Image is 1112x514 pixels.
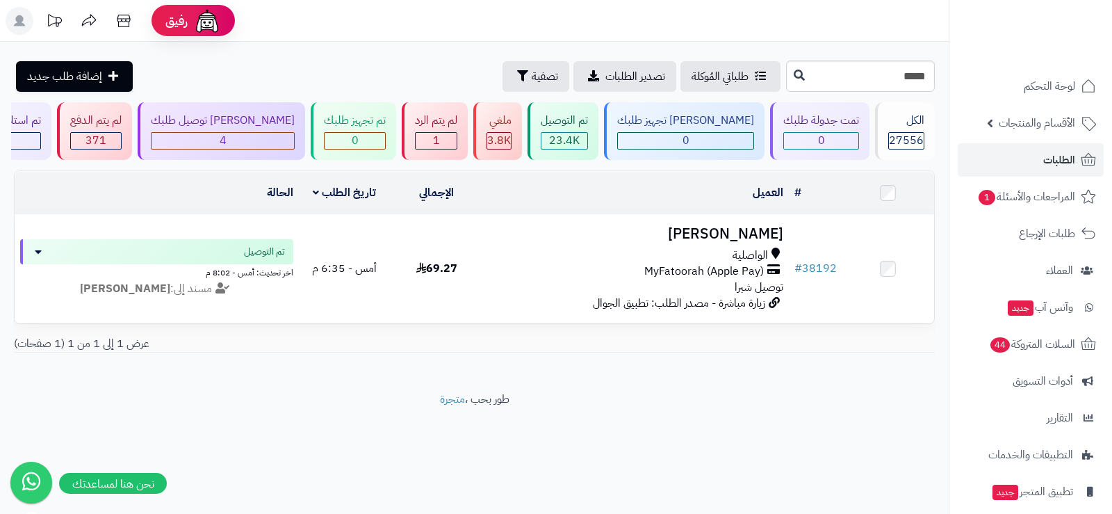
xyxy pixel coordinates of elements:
[605,68,665,85] span: تصدير الطلبات
[487,132,511,149] span: 3.8K
[352,132,359,149] span: 0
[1043,150,1075,170] span: الطلبات
[958,475,1104,508] a: تطبيق المتجرجديد
[151,113,295,129] div: [PERSON_NAME] توصيل طلبك
[888,113,924,129] div: الكل
[416,260,457,277] span: 69.27
[889,132,924,149] span: 27556
[165,13,188,29] span: رفيق
[85,132,106,149] span: 371
[1047,408,1073,428] span: التقارير
[1017,29,1099,58] img: logo-2.png
[735,279,783,296] span: توصيل شبرا
[16,61,133,92] a: إضافة طلب جديد
[979,190,996,206] span: 1
[549,132,580,149] span: 23.4K
[958,180,1104,214] a: المراجعات والأسئلة1
[27,68,102,85] span: إضافة طلب جديد
[958,328,1104,361] a: السلات المتروكة44
[958,291,1104,324] a: وآتس آبجديد
[10,281,304,297] div: مسند إلى:
[324,113,386,129] div: تم تجهيز طلبك
[244,245,285,259] span: تم التوصيل
[872,102,938,160] a: الكل27556
[3,336,475,352] div: عرض 1 إلى 1 من 1 (1 صفحات)
[135,102,308,160] a: [PERSON_NAME] توصيل طلبك 4
[71,133,121,149] div: 371
[433,132,440,149] span: 1
[767,102,872,160] a: تمت جدولة طلبك 0
[525,102,601,160] a: تم التوصيل 23.4K
[958,438,1104,472] a: التطبيقات والخدمات
[37,7,72,38] a: تحديثات المنصة
[977,187,1075,207] span: المراجعات والأسئلة
[220,132,227,149] span: 4
[416,133,457,149] div: 1
[794,184,801,201] a: #
[532,68,558,85] span: تصفية
[20,264,293,279] div: اخر تحديث: أمس - 8:02 م
[80,280,170,297] strong: [PERSON_NAME]
[999,113,1075,133] span: الأقسام والمنتجات
[193,7,221,35] img: ai-face.png
[593,295,765,312] span: زيارة مباشرة - مصدر الطلب: تطبيق الجوال
[419,184,454,201] a: الإجمالي
[152,133,294,149] div: 4
[487,133,511,149] div: 3828
[753,184,783,201] a: العميل
[692,68,749,85] span: طلباتي المُوكلة
[1008,300,1033,316] span: جديد
[733,248,768,264] span: الواصلية
[312,260,377,277] span: أمس - 6:35 م
[958,70,1104,103] a: لوحة التحكم
[958,254,1104,287] a: العملاء
[989,335,1075,354] span: السلات المتروكة
[992,485,1018,500] span: جديد
[440,391,465,408] a: متجرة
[471,102,525,160] a: ملغي 3.8K
[1013,371,1073,391] span: أدوات التسويق
[794,260,802,277] span: #
[1006,298,1073,317] span: وآتس آب
[958,217,1104,250] a: طلبات الإرجاع
[70,113,122,129] div: لم يتم الدفع
[1019,224,1075,243] span: طلبات الإرجاع
[541,133,587,149] div: 23352
[958,364,1104,398] a: أدوات التسويق
[54,102,135,160] a: لم يتم الدفع 371
[1046,261,1073,280] span: العملاء
[541,113,588,129] div: تم التوصيل
[399,102,471,160] a: لم يتم الرد 1
[488,226,783,242] h3: [PERSON_NAME]
[601,102,767,160] a: [PERSON_NAME] تجهيز طلبك 0
[680,61,780,92] a: طلباتي المُوكلة
[682,132,689,149] span: 0
[486,113,512,129] div: ملغي
[958,401,1104,435] a: التقارير
[618,133,753,149] div: 0
[784,133,858,149] div: 0
[991,482,1073,501] span: تطبيق المتجر
[794,260,837,277] a: #38192
[502,61,569,92] button: تصفية
[958,143,1104,177] a: الطلبات
[644,264,764,280] span: MyFatoorah (Apple Pay)
[313,184,376,201] a: تاريخ الطلب
[415,113,457,129] div: لم يتم الرد
[308,102,399,160] a: تم تجهيز طلبك 0
[325,133,385,149] div: 0
[990,337,1010,353] span: 44
[573,61,676,92] a: تصدير الطلبات
[818,132,825,149] span: 0
[1024,77,1075,96] span: لوحة التحكم
[267,184,293,201] a: الحالة
[783,113,859,129] div: تمت جدولة طلبك
[617,113,754,129] div: [PERSON_NAME] تجهيز طلبك
[988,445,1073,465] span: التطبيقات والخدمات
